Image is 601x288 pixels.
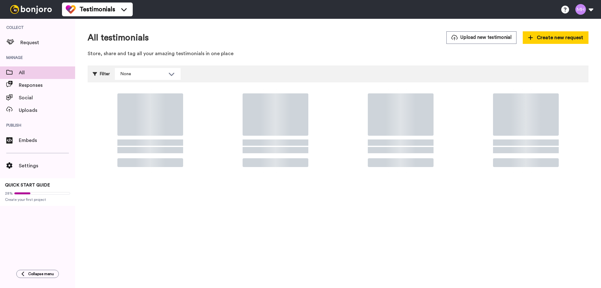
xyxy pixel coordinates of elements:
div: Filter [93,68,110,80]
span: Create new request [528,34,583,41]
span: QUICK START GUIDE [5,183,50,187]
span: Settings [19,162,75,170]
img: tm-color.svg [66,4,76,14]
span: 28% [5,191,13,196]
span: Request [20,39,75,46]
button: Collapse menu [16,270,59,278]
span: Embeds [19,137,75,144]
p: Store, share and tag all your amazing testimonials in one place [88,50,588,57]
h1: All testimonials [88,33,149,43]
button: Create new request [523,31,588,44]
span: Testimonials [80,5,115,14]
img: bj-logo-header-white.svg [8,5,54,14]
button: Upload new testimonial [446,31,516,44]
span: Social [19,94,75,102]
span: Responses [19,81,75,89]
div: None [120,71,165,77]
span: All [19,69,75,76]
span: Create your first project [5,197,70,202]
span: Uploads [19,107,75,114]
span: Collapse menu [28,271,54,276]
